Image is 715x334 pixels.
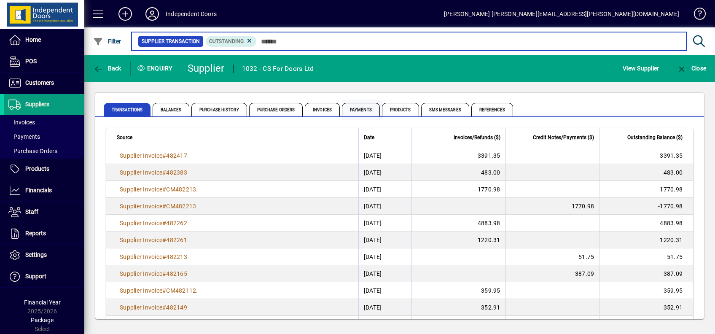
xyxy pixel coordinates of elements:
button: Profile [139,6,166,22]
td: [DATE] [358,232,411,248]
span: Supplier Transaction [142,37,200,46]
td: 4883.98 [599,215,693,232]
span: 482149 [166,304,187,311]
span: Payments [342,103,380,116]
td: [DATE] [358,215,411,232]
app-page-header-button: Back [84,61,131,76]
span: Transactions [104,103,151,116]
td: 483.00 [411,164,505,181]
span: CM482213 [166,203,196,210]
td: 3391.35 [411,147,505,164]
td: -387.09 [599,265,693,282]
td: [DATE] [358,316,411,333]
td: [DATE] [358,265,411,282]
td: 51.75 [505,248,599,265]
button: Close [675,61,708,76]
a: Products [4,159,84,180]
span: POS [25,58,37,65]
span: Filter [93,38,121,45]
td: 359.95 [599,282,693,299]
span: Invoices [8,119,35,126]
td: 1220.31 [599,232,693,248]
span: Purchase Orders [249,103,303,116]
span: 482383 [166,169,187,176]
span: Back [93,65,121,72]
span: # [162,270,166,277]
span: References [471,103,513,116]
span: Financials [25,187,52,194]
td: [DATE] [358,147,411,164]
div: Supplier [188,62,225,75]
span: Supplier Invoice [120,152,162,159]
td: -1770.98 [599,198,693,215]
span: Support [25,273,46,280]
button: Add [112,6,139,22]
a: Settings [4,245,84,266]
span: Supplier Invoice [120,220,162,226]
div: Enquiry [131,62,181,75]
a: Financials [4,180,84,201]
td: 483.00 [599,164,693,181]
span: # [162,152,166,159]
span: Customers [25,79,54,86]
a: Invoices [4,115,84,129]
span: Outstanding Balance ($) [627,133,683,142]
span: Invoices/Refunds ($) [454,133,500,142]
span: Supplier Invoice [120,270,162,277]
a: Payments [4,129,84,144]
span: # [162,169,166,176]
span: View Supplier [623,62,659,75]
span: CM482112. [166,287,198,294]
a: Supplier Invoice#482213 [117,252,190,261]
td: [DATE] [358,248,411,265]
a: Supplier Invoice#482165 [117,269,190,278]
td: 1220.31 [411,232,505,248]
td: -359.95 [599,316,693,333]
td: 4883.98 [411,215,505,232]
span: Invoices [305,103,340,116]
span: # [162,220,166,226]
span: Credit Notes/Payments ($) [533,133,594,142]
a: Supplier Invoice#482417 [117,151,190,160]
app-page-header-button: Close enquiry [668,61,715,76]
span: Package [31,317,54,323]
a: Supplier Invoice#482261 [117,235,190,245]
span: # [162,253,166,260]
span: Supplier Invoice [120,203,162,210]
span: Products [25,165,49,172]
a: Support [4,266,84,287]
span: Financial Year [24,299,61,306]
a: Customers [4,73,84,94]
td: [DATE] [358,181,411,198]
span: # [162,237,166,243]
span: Close [677,65,706,72]
span: Outstanding [209,38,244,44]
mat-chip: Outstanding Status: Outstanding [206,36,257,47]
td: 359.95 [411,282,505,299]
span: Home [25,36,41,43]
td: 352.91 [599,299,693,316]
span: Supplier Invoice [120,287,162,294]
a: POS [4,51,84,72]
span: 482417 [166,152,187,159]
span: SMS Messages [421,103,469,116]
td: -51.75 [599,248,693,265]
span: 482213 [166,253,187,260]
td: [DATE] [358,198,411,215]
div: Independent Doors [166,7,217,21]
div: Date [364,133,406,142]
span: Supplier Invoice [120,304,162,311]
td: 387.09 [505,265,599,282]
span: 482261 [166,237,187,243]
div: [PERSON_NAME] [PERSON_NAME][EMAIL_ADDRESS][PERSON_NAME][DOMAIN_NAME] [444,7,679,21]
td: 1770.98 [411,181,505,198]
span: Supplier Invoice [120,253,162,260]
button: Back [91,61,124,76]
a: Purchase Orders [4,144,84,158]
span: Date [364,133,374,142]
span: Supplier Invoice [120,186,162,193]
span: Products [382,103,419,116]
a: Staff [4,202,84,223]
span: CM482213. [166,186,198,193]
span: Source [117,133,132,142]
